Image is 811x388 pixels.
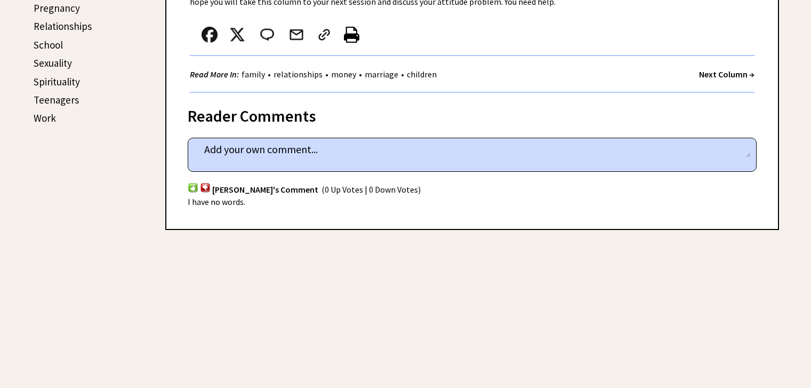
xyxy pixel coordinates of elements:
a: money [328,69,359,80]
a: relationships [271,69,325,80]
img: link_02.png [316,27,332,43]
a: children [404,69,439,80]
a: marriage [362,69,401,80]
div: • • • • [190,68,439,81]
span: (0 Up Votes | 0 Down Votes) [322,184,421,195]
img: x_small.png [229,27,245,43]
a: Next Column → [699,69,754,80]
img: votup.png [188,183,198,193]
div: Reader Comments [188,105,757,122]
a: family [239,69,268,80]
img: printer%20icon.png [344,27,359,43]
span: I have no words. [188,196,245,207]
span: [PERSON_NAME]'s Comment [212,184,318,195]
img: votdown.png [200,183,211,193]
img: facebook.png [202,27,218,43]
strong: Read More In: [190,69,239,80]
img: message_round%202.png [258,27,276,43]
img: mail.png [288,27,304,43]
